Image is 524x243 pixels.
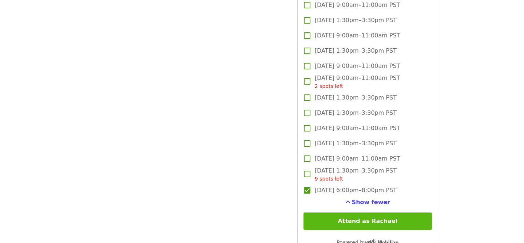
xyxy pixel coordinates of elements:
[315,93,397,102] span: [DATE] 1:30pm–3:30pm PST
[315,74,400,90] span: [DATE] 9:00am–11:00am PST
[315,1,400,9] span: [DATE] 9:00am–11:00am PST
[345,198,390,207] button: See more timeslots
[315,124,400,133] span: [DATE] 9:00am–11:00am PST
[315,176,343,182] span: 9 spots left
[315,62,400,70] span: [DATE] 9:00am–11:00am PST
[315,154,400,163] span: [DATE] 9:00am–11:00am PST
[315,166,397,183] span: [DATE] 1:30pm–3:30pm PST
[315,186,397,195] span: [DATE] 6:00pm–8:00pm PST
[315,46,397,55] span: [DATE] 1:30pm–3:30pm PST
[315,16,397,25] span: [DATE] 1:30pm–3:30pm PST
[315,139,397,148] span: [DATE] 1:30pm–3:30pm PST
[303,212,432,230] button: Attend as Rachael
[352,199,390,206] span: Show fewer
[315,31,400,40] span: [DATE] 9:00am–11:00am PST
[315,109,397,117] span: [DATE] 1:30pm–3:30pm PST
[315,83,343,89] span: 2 spots left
